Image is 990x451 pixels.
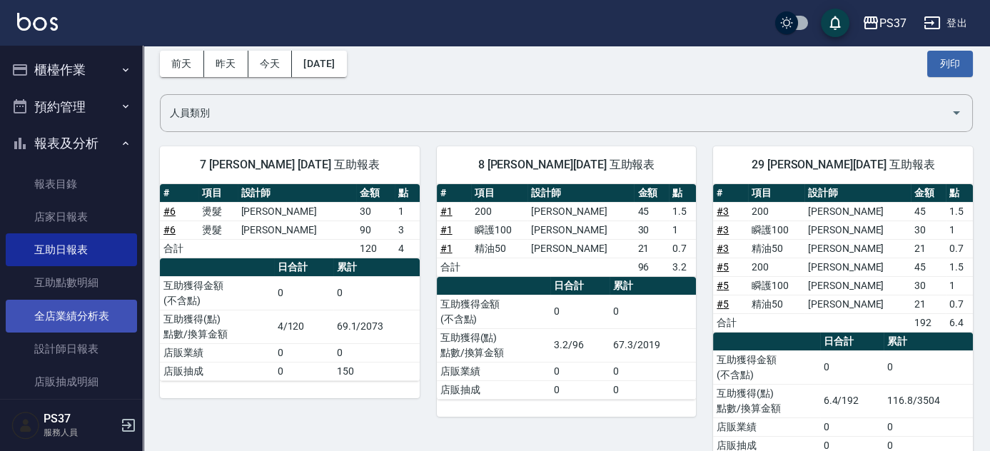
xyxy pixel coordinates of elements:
td: 瞬護100 [471,221,527,239]
td: [PERSON_NAME] [238,221,357,239]
td: 互助獲得(點) 點數/換算金額 [160,310,274,343]
th: 累計 [333,258,420,277]
button: 前天 [160,51,204,77]
td: 30 [356,202,395,221]
td: 21 [911,239,946,258]
td: 21 [911,295,946,313]
td: 精油50 [748,295,804,313]
td: 互助獲得金額 (不含點) [437,295,551,328]
td: 合計 [160,239,198,258]
td: 0 [333,276,420,310]
a: #3 [717,243,729,254]
td: 30 [911,221,946,239]
td: 6.4/192 [820,384,884,417]
th: 設計師 [527,184,634,203]
td: 燙髮 [198,221,237,239]
td: 150 [333,362,420,380]
span: 8 [PERSON_NAME][DATE] 互助報表 [454,158,680,172]
td: 30 [911,276,946,295]
td: 互助獲得金額 (不含點) [160,276,274,310]
td: 0 [610,380,696,399]
button: [DATE] [292,51,346,77]
th: 累計 [610,277,696,295]
td: 21 [634,239,669,258]
button: 列印 [927,51,973,77]
td: [PERSON_NAME] [804,295,911,313]
td: 69.1/2073 [333,310,420,343]
td: 合計 [713,313,748,332]
input: 人員名稱 [166,101,945,126]
td: 店販業績 [437,362,551,380]
a: #6 [163,224,176,235]
td: 1.5 [946,258,973,276]
a: 費用分析表 [6,398,137,431]
td: 互助獲得(點) 點數/換算金額 [713,384,819,417]
th: 累計 [884,333,973,351]
td: 店販業績 [160,343,274,362]
th: 點 [669,184,696,203]
a: 設計師日報表 [6,333,137,365]
div: PS37 [879,14,906,32]
td: 1 [395,202,419,221]
a: #5 [717,261,729,273]
td: 0 [550,362,610,380]
button: Open [945,101,968,124]
td: 精油50 [471,239,527,258]
td: 1.5 [669,202,696,221]
td: 精油50 [748,239,804,258]
a: #1 [440,224,453,235]
td: 96 [634,258,669,276]
table: a dense table [437,184,697,277]
a: #1 [440,206,453,217]
table: a dense table [160,184,420,258]
td: 0 [274,276,333,310]
span: 7 [PERSON_NAME] [DATE] 互助報表 [177,158,403,172]
button: 報表及分析 [6,125,137,162]
td: 0 [820,350,884,384]
table: a dense table [713,184,973,333]
td: 116.8/3504 [884,384,973,417]
td: 瞬護100 [748,276,804,295]
a: 報表目錄 [6,168,137,201]
th: 日合計 [820,333,884,351]
td: [PERSON_NAME] [804,258,911,276]
td: 1.5 [946,202,973,221]
img: Logo [17,13,58,31]
a: 全店業績分析表 [6,300,137,333]
table: a dense table [437,277,697,400]
td: [PERSON_NAME] [527,239,634,258]
td: 互助獲得(點) 點數/換算金額 [437,328,551,362]
td: 0.7 [946,239,973,258]
button: 昨天 [204,51,248,77]
span: 29 [PERSON_NAME][DATE] 互助報表 [730,158,956,172]
td: [PERSON_NAME] [804,239,911,258]
th: # [160,184,198,203]
td: 67.3/2019 [610,328,696,362]
td: 4/120 [274,310,333,343]
img: Person [11,411,40,440]
a: 互助日報表 [6,233,137,266]
td: 200 [471,202,527,221]
p: 服務人員 [44,426,116,439]
td: 店販抽成 [160,362,274,380]
a: #5 [717,280,729,291]
a: #5 [717,298,729,310]
td: 0 [274,362,333,380]
th: 日合計 [274,258,333,277]
button: PS37 [857,9,912,38]
td: [PERSON_NAME] [804,202,911,221]
td: 3 [395,221,419,239]
th: 項目 [198,184,237,203]
th: 項目 [471,184,527,203]
td: 0 [884,417,973,436]
td: 0 [820,417,884,436]
td: 45 [911,202,946,221]
td: 120 [356,239,395,258]
td: 0 [610,362,696,380]
td: [PERSON_NAME] [527,202,634,221]
h5: PS37 [44,412,116,426]
td: 3.2 [669,258,696,276]
td: 0.7 [669,239,696,258]
td: 0 [884,350,973,384]
th: 金額 [634,184,669,203]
